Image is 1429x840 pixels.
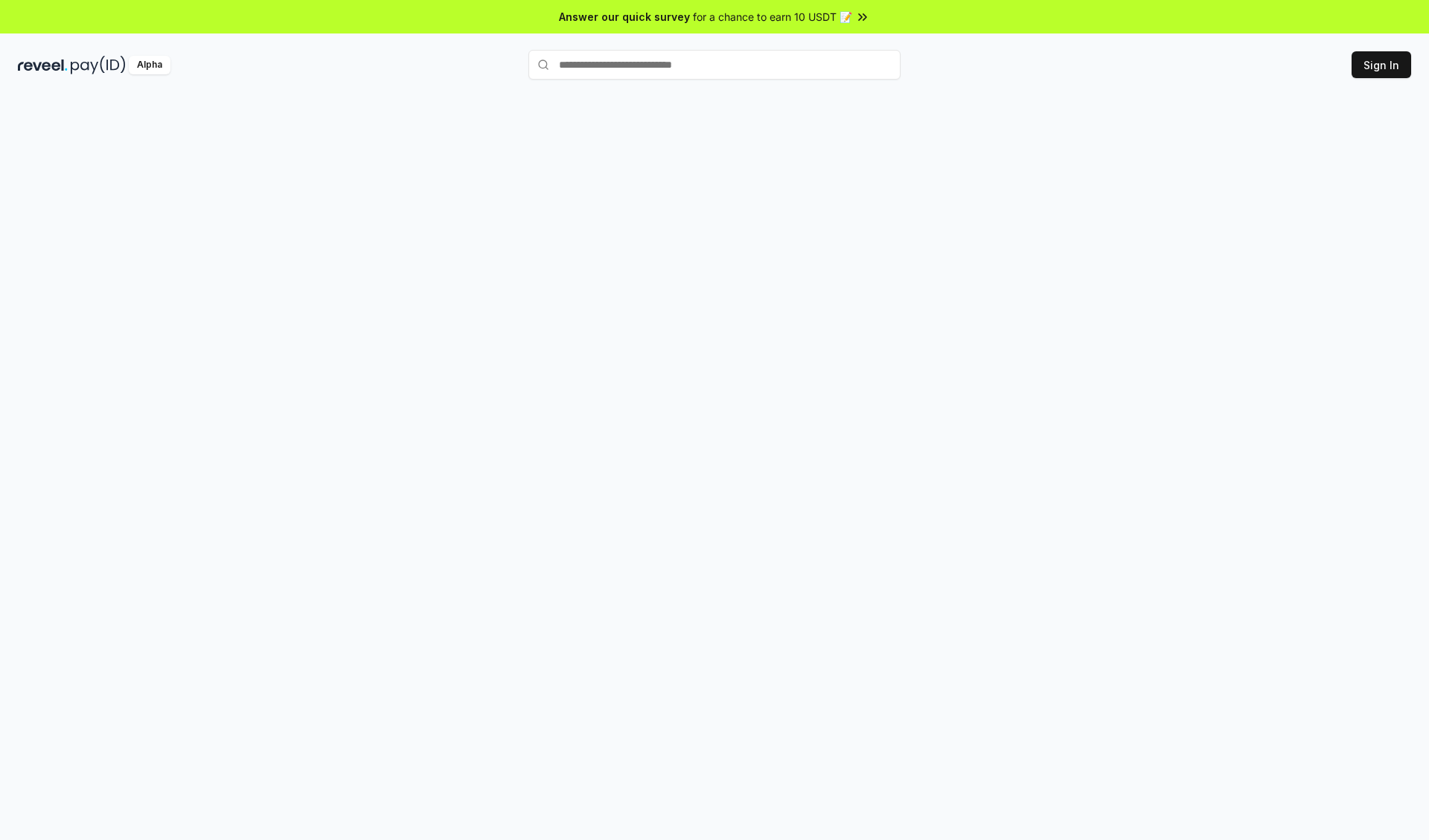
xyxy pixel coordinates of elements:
div: Alpha [129,56,170,74]
span: for a chance to earn 10 USDT 📝 [693,9,852,25]
span: Answer our quick survey [559,9,690,25]
img: reveel_dark [18,56,68,74]
img: pay_id [71,56,126,74]
button: Sign In [1352,51,1411,78]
